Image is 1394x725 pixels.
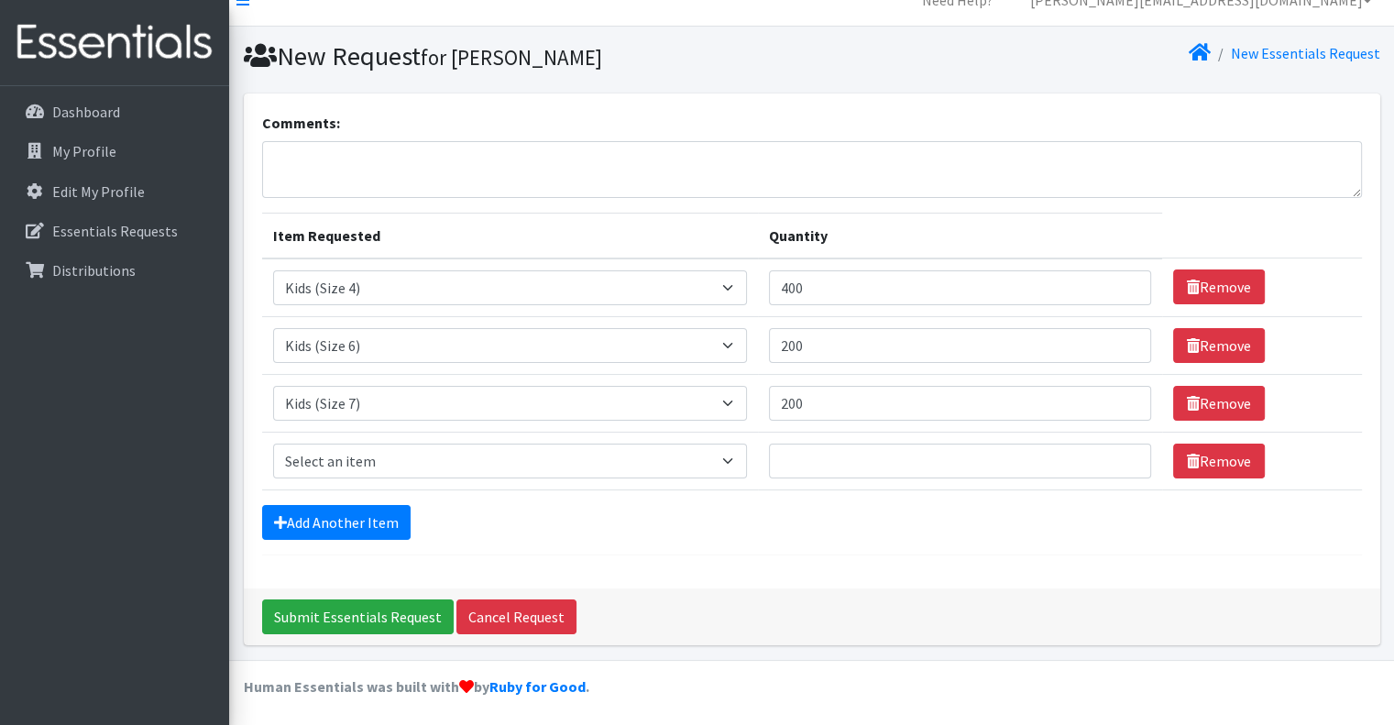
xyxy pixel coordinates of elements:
a: Remove [1173,328,1265,363]
a: Remove [1173,386,1265,421]
th: Quantity [758,213,1162,258]
a: Add Another Item [262,505,411,540]
p: My Profile [52,142,116,160]
a: Ruby for Good [489,677,586,696]
a: My Profile [7,133,222,170]
strong: Human Essentials was built with by . [244,677,589,696]
a: Remove [1173,269,1265,304]
a: Distributions [7,252,222,289]
p: Essentials Requests [52,222,178,240]
label: Comments: [262,112,340,134]
a: Cancel Request [456,599,576,634]
p: Edit My Profile [52,182,145,201]
img: HumanEssentials [7,12,222,73]
a: Edit My Profile [7,173,222,210]
a: New Essentials Request [1231,44,1380,62]
a: Dashboard [7,93,222,130]
p: Distributions [52,261,136,280]
th: Item Requested [262,213,758,258]
input: Submit Essentials Request [262,599,454,634]
h1: New Request [244,40,806,72]
small: for [PERSON_NAME] [421,44,602,71]
a: Remove [1173,444,1265,478]
p: Dashboard [52,103,120,121]
a: Essentials Requests [7,213,222,249]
